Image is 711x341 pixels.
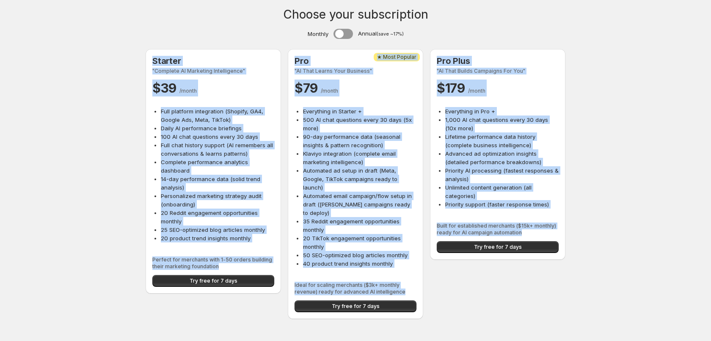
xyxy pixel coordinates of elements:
[308,30,328,38] span: Monthly
[445,107,559,115] li: Everything in Pro +
[152,56,274,66] h2: Starter
[303,132,416,149] li: 90-day performance data (seasonal insights & pattern recognition)
[152,256,274,270] span: Perfect for merchants with 1-50 orders building their marketing foundation
[445,149,559,166] li: Advanced ad optimization insights (detailed performance breakdowns)
[295,300,416,312] button: Try free for 7 days
[445,115,559,132] li: 1,000 AI chat questions every 30 days (10x more)
[437,68,559,74] span: "AI That Builds Campaigns For You"
[295,80,416,96] p: $ 79
[437,241,559,253] button: Try free for 7 days
[295,56,416,66] h2: Pro
[283,10,428,19] h1: Choose your subscription
[303,259,416,268] li: 40 product trend insights monthly
[161,158,274,175] li: Complete performance analytics dashboard
[445,132,559,149] li: Lifetime performance data history (complete business intelligence)
[161,107,274,124] li: Full platform integration (Shopify, GA4, Google Ads, Meta, TikTok)
[358,29,404,38] span: Annual
[437,56,559,66] h2: Pro Plus
[377,31,404,37] small: (save ~17%)
[161,192,274,209] li: Personalized marketing strategy audit (onboarding)
[303,251,416,259] li: 50 SEO-optimized blog articles monthly
[295,282,416,295] span: Ideal for scaling merchants ($3k+ monthly revenue) ready for advanced AI intelligence
[161,124,274,132] li: Daily AI performance briefings
[474,244,522,250] span: Try free for 7 days
[190,278,237,284] span: Try free for 7 days
[303,115,416,132] li: 500 AI chat questions every 30 days (5x more)
[161,141,274,158] li: Full chat history support (AI remembers all conversations & learns patterns)
[179,88,197,94] span: / month
[445,183,559,200] li: Unlimited content generation (all categories)
[332,303,380,310] span: Try free for 7 days
[303,149,416,166] li: Klaviyo integration (complete email marketing intelligence)
[303,166,416,192] li: Automated ad setup in draft (Meta, Google, TikTok campaigns ready to launch)
[303,192,416,217] li: Automated email campaign/flow setup in draft ([PERSON_NAME] campaigns ready to deploy)
[377,54,416,60] span: ★ Most Popular
[321,88,338,94] span: / month
[468,88,485,94] span: / month
[445,166,559,183] li: Priority AI processing (fastest responses & analysis)
[161,209,274,225] li: 20 Reddit engagement opportunities monthly
[161,132,274,141] li: 100 AI chat questions every 30 days
[152,275,274,287] button: Try free for 7 days
[152,80,274,96] p: $ 39
[303,234,416,251] li: 20 TikTok engagement opportunities monthly
[303,217,416,234] li: 35 Reddit engagement opportunities monthly
[445,200,559,209] li: Priority support (faster response times)
[161,175,274,192] li: 14-day performance data (solid trend analysis)
[161,234,274,242] li: 20 product trend insights monthly
[161,225,274,234] li: 25 SEO-optimized blog articles monthly
[295,68,416,74] span: "AI That Learns Your Business"
[437,80,559,96] p: $ 179
[152,68,274,74] span: "Complete AI Marketing Intelligence"
[437,223,559,236] span: Built for established merchants ($15k+ monthly) ready for AI campaign automation
[303,107,416,115] li: Everything in Starter +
